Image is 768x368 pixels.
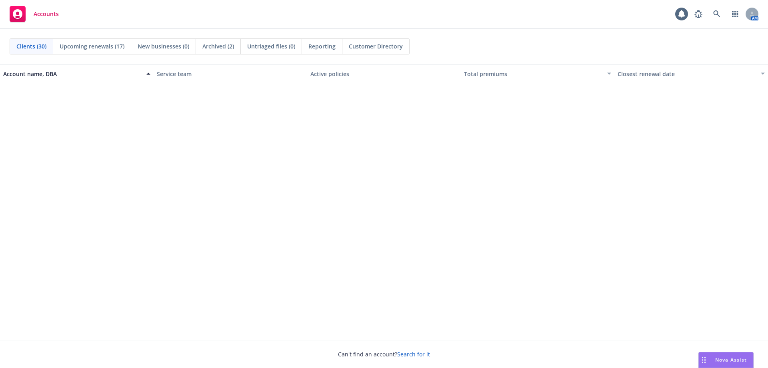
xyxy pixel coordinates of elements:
span: New businesses (0) [138,42,189,50]
a: Search for it [397,350,430,358]
span: Clients (30) [16,42,46,50]
a: Accounts [6,3,62,25]
span: Accounts [34,11,59,17]
div: Closest renewal date [618,70,756,78]
div: Account name, DBA [3,70,142,78]
a: Search [709,6,725,22]
button: Service team [154,64,307,83]
div: Total premiums [464,70,602,78]
button: Active policies [307,64,461,83]
span: Customer Directory [349,42,403,50]
div: Active policies [310,70,458,78]
button: Nova Assist [698,352,754,368]
div: Drag to move [699,352,709,368]
span: Reporting [308,42,336,50]
span: Untriaged files (0) [247,42,295,50]
span: Upcoming renewals (17) [60,42,124,50]
a: Report a Bug [690,6,706,22]
div: Service team [157,70,304,78]
button: Closest renewal date [614,64,768,83]
span: Can't find an account? [338,350,430,358]
span: Nova Assist [715,356,747,363]
button: Total premiums [461,64,614,83]
span: Archived (2) [202,42,234,50]
a: Switch app [727,6,743,22]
